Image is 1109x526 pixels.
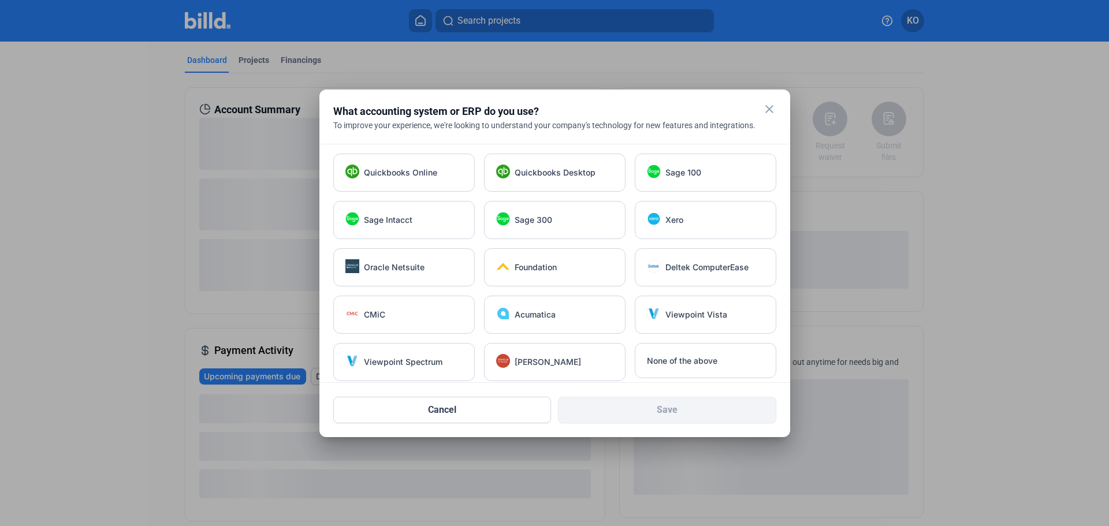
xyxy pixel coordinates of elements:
span: CMiC [364,309,385,320]
div: What accounting system or ERP do you use? [333,103,747,120]
span: Acumatica [515,309,556,320]
span: None of the above [647,355,717,367]
span: Sage 100 [665,167,701,178]
span: [PERSON_NAME] [515,356,581,368]
span: Sage Intacct [364,214,412,226]
mat-icon: close [762,102,776,116]
span: Viewpoint Spectrum [364,356,442,368]
span: Foundation [515,262,557,273]
span: Xero [665,214,683,226]
span: Quickbooks Desktop [515,167,596,178]
div: To improve your experience, we're looking to understand your company's technology for new feature... [333,120,776,131]
span: Quickbooks Online [364,167,437,178]
span: Oracle Netsuite [364,262,425,273]
span: Viewpoint Vista [665,309,727,320]
span: Sage 300 [515,214,552,226]
button: Cancel [333,397,552,423]
span: Deltek ComputerEase [665,262,749,273]
button: Save [558,397,776,423]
